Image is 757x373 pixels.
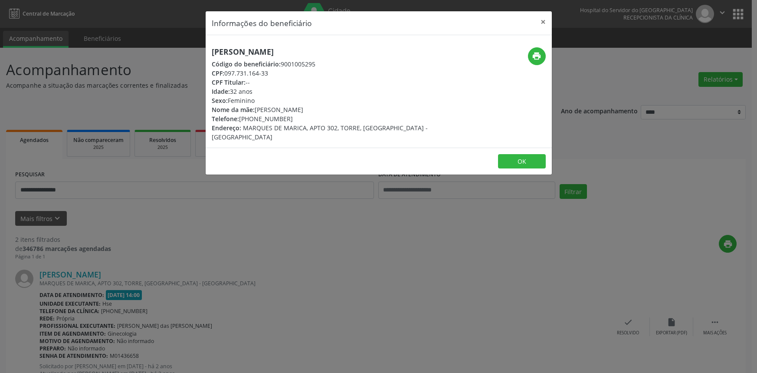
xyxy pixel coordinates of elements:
div: [PERSON_NAME] [212,105,430,114]
button: print [528,47,546,65]
div: 097.731.164-33 [212,69,430,78]
span: Telefone: [212,115,239,123]
span: CPF: [212,69,224,77]
span: Sexo: [212,96,228,105]
i: print [532,51,541,61]
div: 32 anos [212,87,430,96]
span: Código do beneficiário: [212,60,281,68]
span: CPF Titular: [212,78,246,86]
h5: [PERSON_NAME] [212,47,430,56]
span: Endereço: [212,124,241,132]
span: Idade: [212,87,230,96]
div: [PHONE_NUMBER] [212,114,430,123]
div: -- [212,78,430,87]
button: Close [534,11,552,33]
h5: Informações do beneficiário [212,17,312,29]
div: 9001005295 [212,59,430,69]
span: Nome da mãe: [212,106,255,114]
span: MARQUES DE MARICA, APTO 302, TORRE, [GEOGRAPHIC_DATA] - [GEOGRAPHIC_DATA] [212,124,428,141]
button: OK [498,154,546,169]
div: Feminino [212,96,430,105]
